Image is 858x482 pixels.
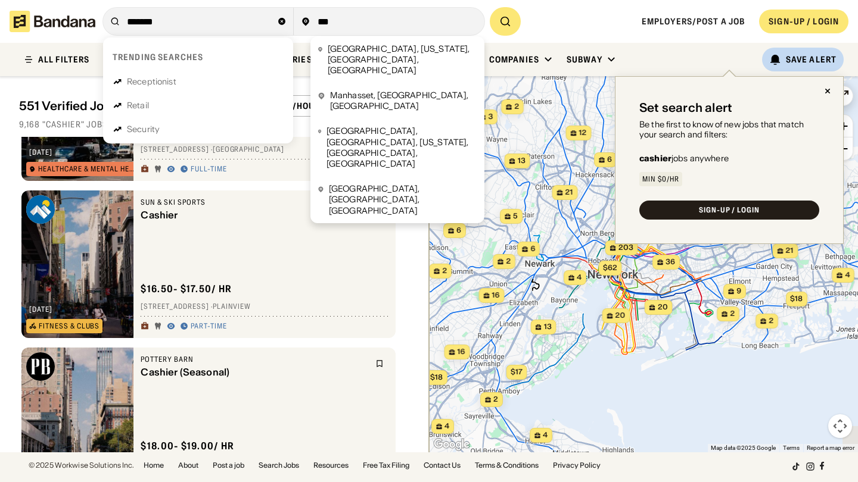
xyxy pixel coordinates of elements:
div: Pottery Barn [141,355,368,364]
a: Free Tax Filing [363,462,409,469]
div: Full-time [191,165,227,174]
span: 9 [736,286,741,296]
span: 4 [577,273,582,283]
div: [GEOGRAPHIC_DATA], [GEOGRAPHIC_DATA], [GEOGRAPHIC_DATA] [329,183,477,216]
div: SIGN-UP / LOGIN [769,16,839,27]
div: Min $0/hr [642,176,679,183]
img: Pottery Barn logo [26,352,55,381]
div: [DATE] [29,306,52,313]
div: 551 Verified Jobs [19,99,259,113]
span: 16 [458,347,465,357]
button: Map camera controls [828,414,852,438]
div: SIGN-UP / LOGIN [699,206,760,214]
div: [DATE] [29,149,52,156]
div: © 2025 Workwise Solutions Inc. [29,462,134,469]
span: 4 [845,270,850,280]
div: [STREET_ADDRESS] · Plainview [141,302,388,312]
div: [GEOGRAPHIC_DATA], [GEOGRAPHIC_DATA], [US_STATE], [GEOGRAPHIC_DATA], [GEOGRAPHIC_DATA] [327,126,477,169]
a: Privacy Policy [553,462,601,469]
b: cashier [639,153,672,164]
img: Sun & Ski Sports logo [26,195,55,224]
div: Part-time [191,322,227,331]
div: Cashier (Seasonal) [141,367,368,378]
div: Set search alert [639,101,732,115]
span: $18 [430,373,443,381]
a: Search Jobs [259,462,299,469]
span: Map data ©2025 Google [711,445,776,451]
div: Retail [127,101,149,109]
span: 13 [544,322,552,332]
a: Report a map error [807,445,854,451]
div: Sun & Ski Sports [141,198,368,207]
a: Terms (opens in new tab) [783,445,800,451]
span: 2 [493,395,498,405]
span: 20 [658,302,668,312]
span: $62 [603,263,617,272]
div: [STREET_ADDRESS] · [GEOGRAPHIC_DATA] [141,145,388,155]
span: $18 [790,294,803,303]
div: grid [19,137,410,452]
a: Terms & Conditions [475,462,539,469]
div: [GEOGRAPHIC_DATA], [US_STATE], [GEOGRAPHIC_DATA], [GEOGRAPHIC_DATA] [328,43,477,76]
div: Trending searches [113,52,203,62]
div: $ 18.00 - $19.00 / hr [141,440,234,452]
a: Employers/Post a job [642,16,745,27]
span: 2 [769,316,773,326]
a: Resources [313,462,349,469]
span: 4 [444,421,449,431]
a: Home [144,462,164,469]
a: Contact Us [424,462,461,469]
div: Companies [489,54,539,65]
div: Fitness & Clubs [39,323,100,330]
div: Save Alert [786,54,837,65]
div: jobs anywhere [639,154,729,162]
div: $ 16.50 - $17.50 / hr [141,283,232,295]
div: 9,168 "cashier" jobs on [DOMAIN_NAME] [19,119,410,130]
span: 20 [615,311,626,321]
span: 2 [514,102,519,112]
div: Receptionist [127,77,176,86]
div: ALL FILTERS [38,55,89,64]
a: Post a job [213,462,244,469]
span: 21 [786,246,794,256]
span: 16 [492,290,500,301]
span: 6 [530,244,535,254]
div: /hour [293,101,321,111]
div: Manhasset, [GEOGRAPHIC_DATA], [GEOGRAPHIC_DATA] [330,90,477,111]
span: 4 [543,430,548,440]
span: 203 [618,243,633,253]
a: About [178,462,198,469]
span: 2 [506,256,511,267]
div: Cashier [141,209,368,221]
span: 6 [456,226,461,236]
div: Security [127,125,160,133]
span: 6 [607,155,612,165]
a: Open this area in Google Maps (opens a new window) [432,437,471,452]
span: 5 [513,211,518,221]
span: 13 [518,156,526,166]
span: 36 [666,257,675,267]
span: 2 [442,266,447,276]
div: Be the first to know of new jobs that match your search and filters: [639,120,819,140]
span: 12 [579,128,587,138]
span: 3 [488,112,493,122]
span: $17 [511,367,523,376]
span: 2 [730,309,735,319]
div: Healthcare & Mental Health [38,165,136,173]
div: Subway [567,54,602,65]
img: Google [432,437,471,452]
span: 21 [565,187,573,198]
img: Bandana logotype [10,11,95,32]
